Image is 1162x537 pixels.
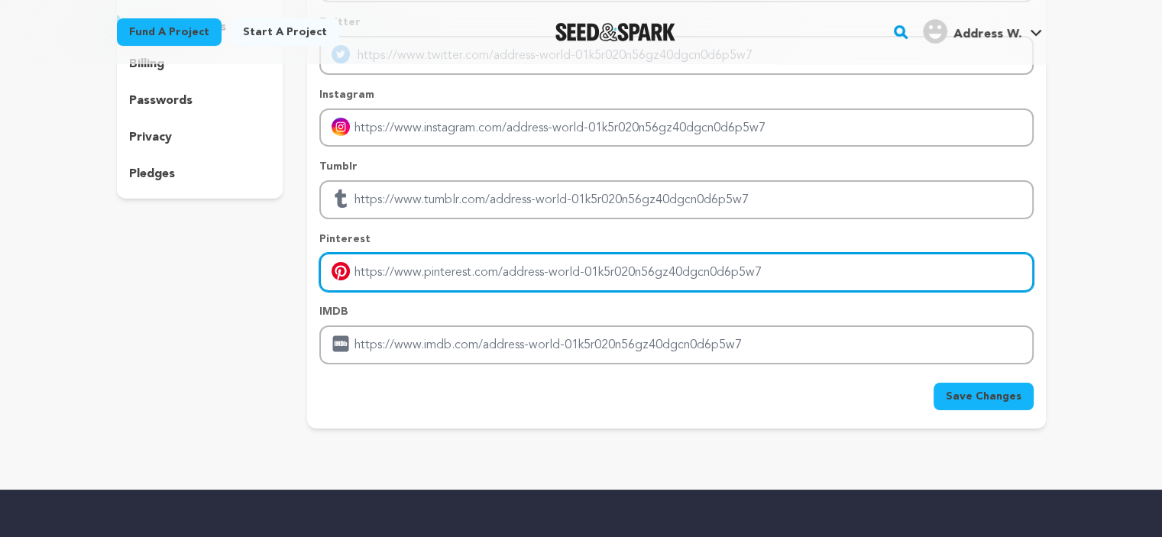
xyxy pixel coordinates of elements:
button: privacy [117,125,283,150]
a: Seed&Spark Homepage [555,23,675,41]
p: Instagram [319,87,1033,102]
input: Enter instagram handle link [319,108,1033,147]
img: pinterest-mobile.svg [332,262,350,280]
button: passwords [117,89,283,113]
input: Enter tubmlr profile link [319,180,1033,219]
span: Address W.'s Profile [920,16,1045,48]
button: Save Changes [934,383,1034,410]
p: passwords [129,92,193,110]
a: Address W.'s Profile [920,16,1045,44]
div: Address W.'s Profile [923,19,1021,44]
p: Tumblr [319,159,1033,174]
span: Save Changes [946,389,1021,404]
button: pledges [117,162,283,186]
p: billing [129,55,164,73]
p: privacy [129,128,172,147]
p: pledges [129,165,175,183]
p: Pinterest [319,231,1033,247]
a: Start a project [231,18,339,46]
button: billing [117,52,283,76]
img: tumblr.svg [332,189,350,208]
p: IMDB [319,304,1033,319]
input: Enter pinterest profile link [319,253,1033,292]
img: user.png [923,19,947,44]
input: Enter IMDB profile link [319,325,1033,364]
img: instagram-mobile.svg [332,118,350,136]
img: imdb.svg [332,335,350,353]
img: Seed&Spark Logo Dark Mode [555,23,675,41]
span: Address W. [953,28,1021,40]
a: Fund a project [117,18,222,46]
